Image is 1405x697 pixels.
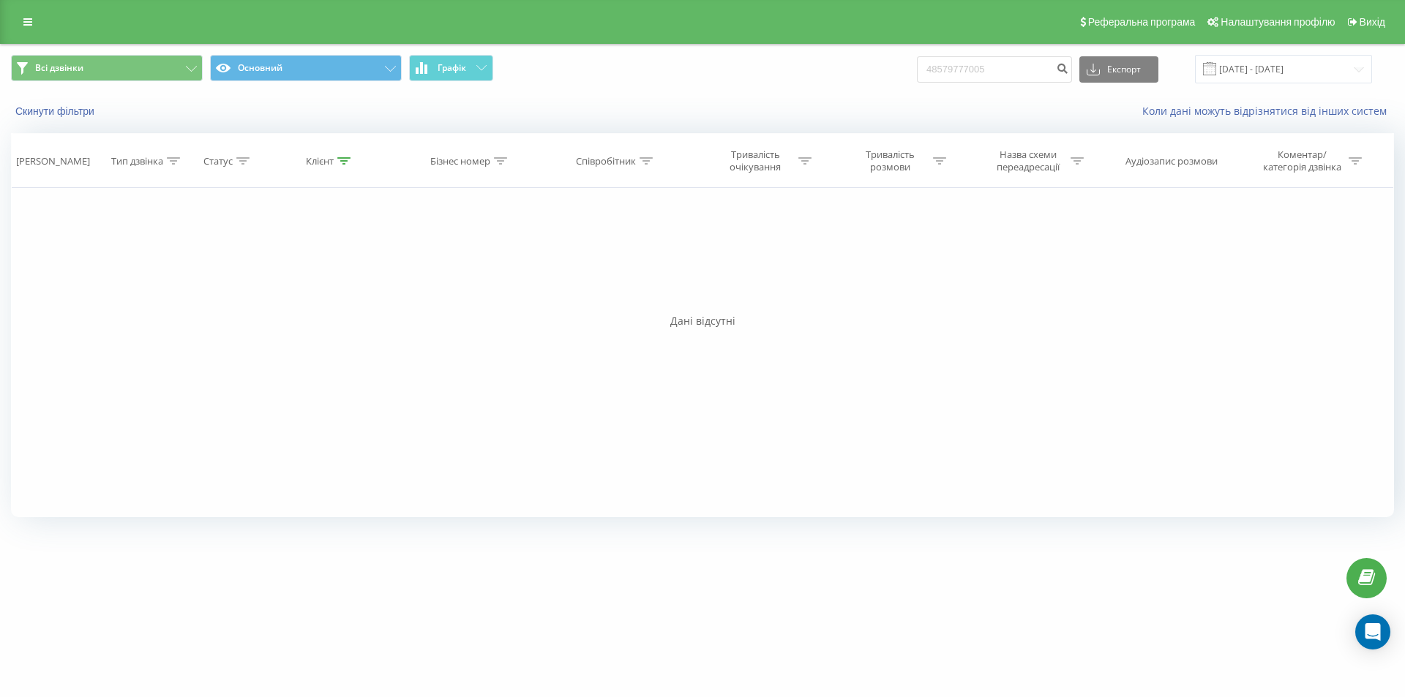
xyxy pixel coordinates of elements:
div: Статус [203,155,233,167]
button: Основний [210,55,402,81]
button: Скинути фільтри [11,105,102,118]
button: Експорт [1079,56,1158,83]
div: Співробітник [576,155,636,167]
div: Назва схеми переадресації [989,148,1067,173]
div: Бізнес номер [430,155,490,167]
div: Клієнт [306,155,334,167]
div: Тип дзвінка [111,155,163,167]
div: Тривалість очікування [716,148,795,173]
div: Дані відсутні [11,314,1394,328]
span: Всі дзвінки [35,62,83,74]
span: Налаштування профілю [1221,16,1335,28]
div: Коментар/категорія дзвінка [1259,148,1345,173]
button: Всі дзвінки [11,55,203,81]
span: Вихід [1360,16,1385,28]
div: [PERSON_NAME] [16,155,90,167]
button: Графік [409,55,493,81]
div: Аудіозапис розмови [1125,155,1218,167]
div: Тривалість розмови [851,148,929,173]
span: Реферальна програма [1088,16,1196,28]
input: Пошук за номером [917,56,1072,83]
a: Коли дані можуть відрізнятися вiд інших систем [1142,104,1394,118]
div: Open Intercom Messenger [1355,614,1390,649]
span: Графік [438,63,466,73]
